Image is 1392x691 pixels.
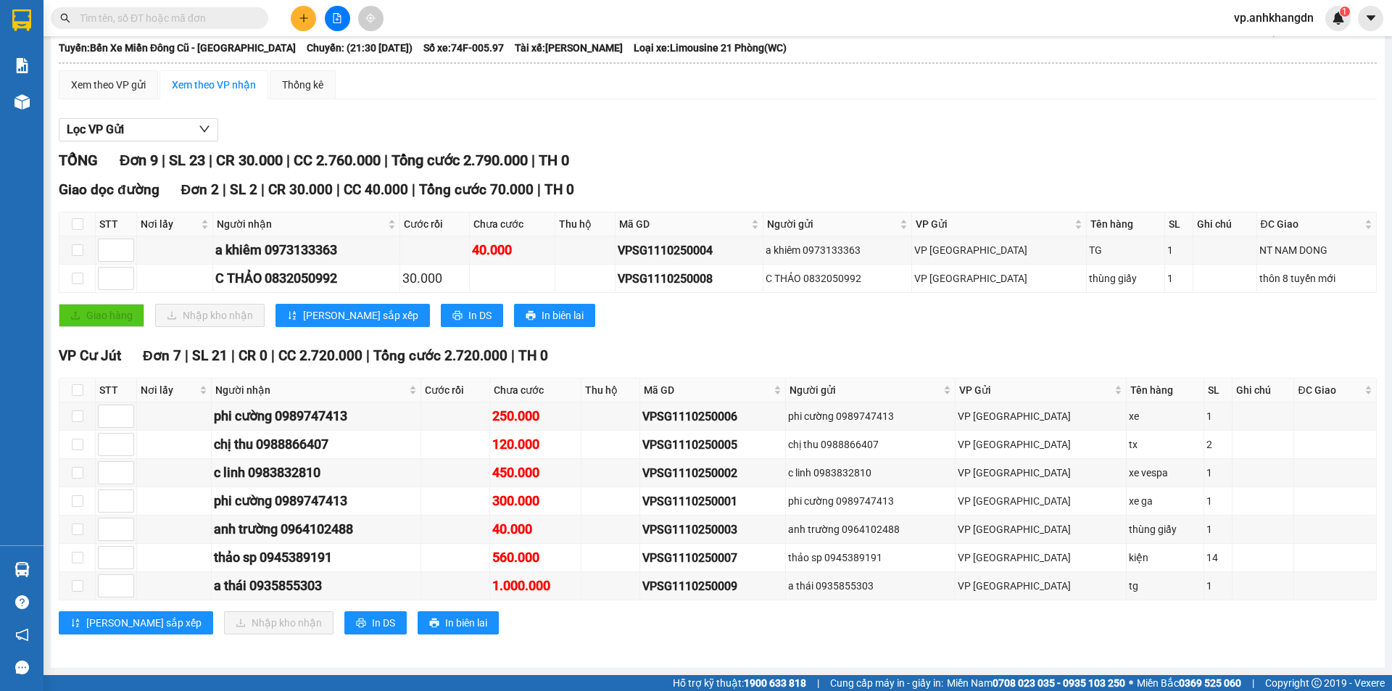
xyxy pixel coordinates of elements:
div: VPSG1110250005 [642,436,782,454]
span: VP Gửi [916,216,1072,232]
div: C THẢO 0832050992 [215,268,397,289]
span: CR 0 [239,347,268,364]
div: 1 [1206,521,1230,537]
div: 1 [1206,493,1230,509]
div: VP [GEOGRAPHIC_DATA] [958,493,1124,509]
div: 1.000.000 [492,576,579,596]
td: VP Sài Gòn [956,516,1127,544]
div: VPSG1110250009 [642,577,782,595]
span: | [286,152,290,169]
span: | [185,347,188,364]
span: copyright [1312,678,1322,688]
td: VP Sài Gòn [956,487,1127,516]
td: VPSG1110250002 [640,459,785,487]
div: Xem theo VP gửi [71,77,146,93]
div: xe [1129,408,1201,424]
span: aim [365,13,376,23]
div: VP [GEOGRAPHIC_DATA] [958,578,1124,594]
div: VP [GEOGRAPHIC_DATA] [914,242,1084,258]
span: | [537,181,541,198]
div: a khiêm 0973133363 [215,240,397,260]
div: xe vespa [1129,465,1201,481]
div: VP [GEOGRAPHIC_DATA] [914,270,1084,286]
th: Chưa cước [470,212,555,236]
span: SL 23 [169,152,205,169]
div: VP [GEOGRAPHIC_DATA] [958,465,1124,481]
span: down [199,123,210,135]
span: | [231,347,235,364]
td: VPSG1110250006 [640,402,785,431]
span: | [162,152,165,169]
span: SL 2 [230,181,257,198]
span: Tài xế: [PERSON_NAME] [515,40,623,56]
div: 250.000 [492,406,579,426]
div: 300.000 [492,491,579,511]
span: Miền Nam [947,675,1125,691]
th: Tên hàng [1087,212,1165,236]
button: sort-ascending[PERSON_NAME] sắp xếp [275,304,430,327]
div: tg [1129,578,1201,594]
th: STT [96,212,137,236]
button: sort-ascending[PERSON_NAME] sắp xếp [59,611,213,634]
span: Mã GD [619,216,748,232]
td: VPSG1110250001 [640,487,785,516]
span: | [366,347,370,364]
span: | [384,152,388,169]
button: printerIn biên lai [514,304,595,327]
div: VPSG1110250006 [642,407,782,426]
span: Cung cấp máy in - giấy in: [830,675,943,691]
button: Lọc VP Gửi [59,118,218,141]
span: CR 30.000 [268,181,333,198]
div: 1 [1167,242,1191,258]
span: printer [452,310,463,322]
span: CC 40.000 [344,181,408,198]
div: C THẢO 0832050992 [766,270,909,286]
span: ĐC Giao [1298,382,1361,398]
span: Tổng cước 2.790.000 [391,152,528,169]
div: chị thu 0988866407 [788,436,953,452]
div: xe ga [1129,493,1201,509]
div: phi cường 0989747413 [788,408,953,424]
div: VPSG1110250001 [642,492,782,510]
th: Ghi chú [1232,378,1295,402]
span: Người nhận [217,216,385,232]
span: In DS [372,615,395,631]
span: VP Gửi [959,382,1112,398]
strong: 1900 633 818 [744,677,806,689]
strong: 0369 525 060 [1179,677,1241,689]
span: Miền Bắc [1137,675,1241,691]
th: Thu hộ [555,212,616,236]
span: printer [526,310,536,322]
td: VPSG1110250005 [640,431,785,459]
button: printerIn biên lai [418,611,499,634]
sup: 1 [1340,7,1350,17]
span: Đơn 9 [120,152,158,169]
span: In DS [468,307,492,323]
div: phi cường 0989747413 [214,406,418,426]
span: Người gửi [790,382,940,398]
span: | [511,347,515,364]
img: solution-icon [14,58,30,73]
div: VPSG1110250004 [618,241,761,260]
span: | [261,181,265,198]
div: thảo sp 0945389191 [788,550,953,566]
div: 1 [1206,465,1230,481]
span: | [531,152,535,169]
span: file-add [332,13,342,23]
button: caret-down [1358,6,1383,31]
div: a thái 0935855303 [214,576,418,596]
th: Cước rồi [400,212,470,236]
span: | [209,152,212,169]
div: anh trường 0964102488 [788,521,953,537]
div: VPSG1110250003 [642,521,782,539]
div: 30.000 [402,268,467,289]
span: printer [429,618,439,629]
span: caret-down [1364,12,1377,25]
div: thảo sp 0945389191 [214,547,418,568]
img: warehouse-icon [14,94,30,109]
div: NT NAM DONG [1259,242,1374,258]
td: VPSG1110250004 [616,236,763,265]
div: TG [1089,242,1162,258]
div: VP [GEOGRAPHIC_DATA] [958,436,1124,452]
span: Loại xe: Limousine 21 Phòng(WC) [634,40,787,56]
